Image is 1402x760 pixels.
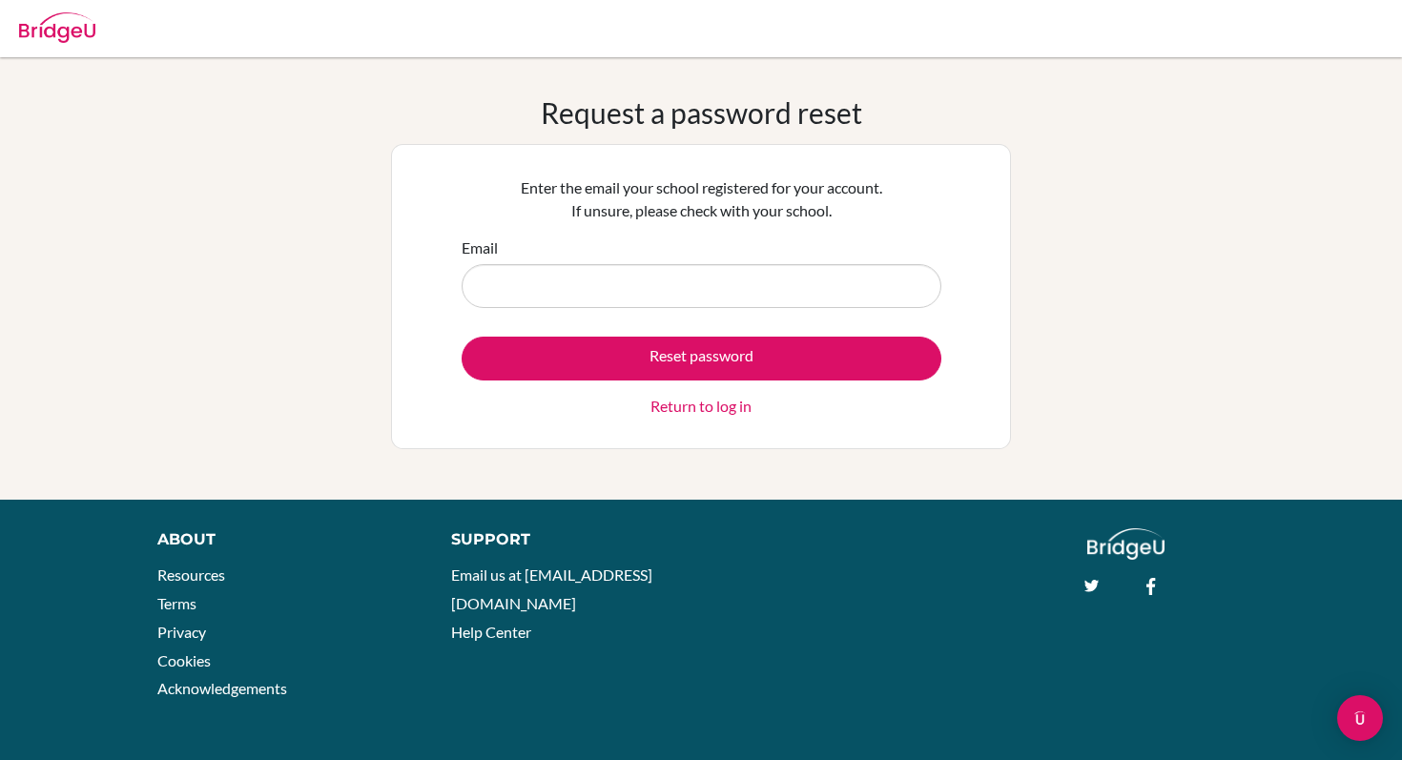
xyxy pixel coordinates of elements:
a: Acknowledgements [157,679,287,697]
a: Help Center [451,623,531,641]
a: Return to log in [650,395,752,418]
label: Email [462,236,498,259]
div: Open Intercom Messenger [1337,695,1383,741]
div: Support [451,528,682,551]
a: Resources [157,565,225,584]
a: Cookies [157,651,211,669]
img: logo_white@2x-f4f0deed5e89b7ecb1c2cc34c3e3d731f90f0f143d5ea2071677605dd97b5244.png [1087,528,1165,560]
p: Enter the email your school registered for your account. If unsure, please check with your school. [462,176,941,222]
a: Terms [157,594,196,612]
a: Privacy [157,623,206,641]
div: About [157,528,408,551]
h1: Request a password reset [541,95,862,130]
img: Bridge-U [19,12,95,43]
a: Email us at [EMAIL_ADDRESS][DOMAIN_NAME] [451,565,652,612]
button: Reset password [462,337,941,380]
